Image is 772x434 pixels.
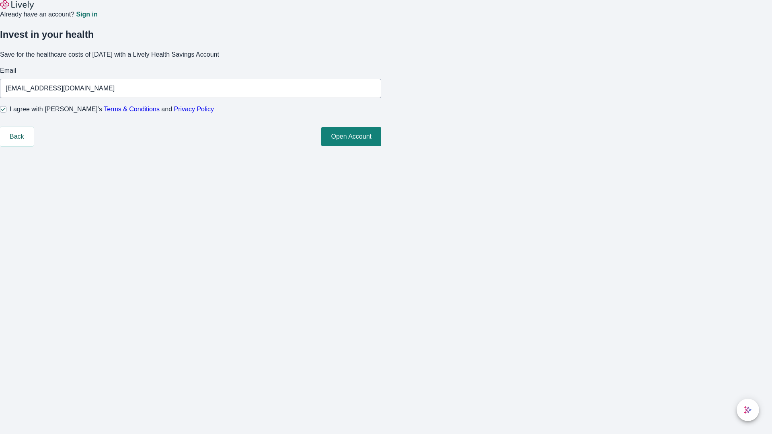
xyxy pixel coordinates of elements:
a: Privacy Policy [174,106,214,113]
button: Open Account [321,127,381,146]
span: I agree with [PERSON_NAME]’s and [10,104,214,114]
button: chat [737,399,759,421]
a: Terms & Conditions [104,106,160,113]
svg: Lively AI Assistant [744,406,752,414]
a: Sign in [76,11,97,18]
